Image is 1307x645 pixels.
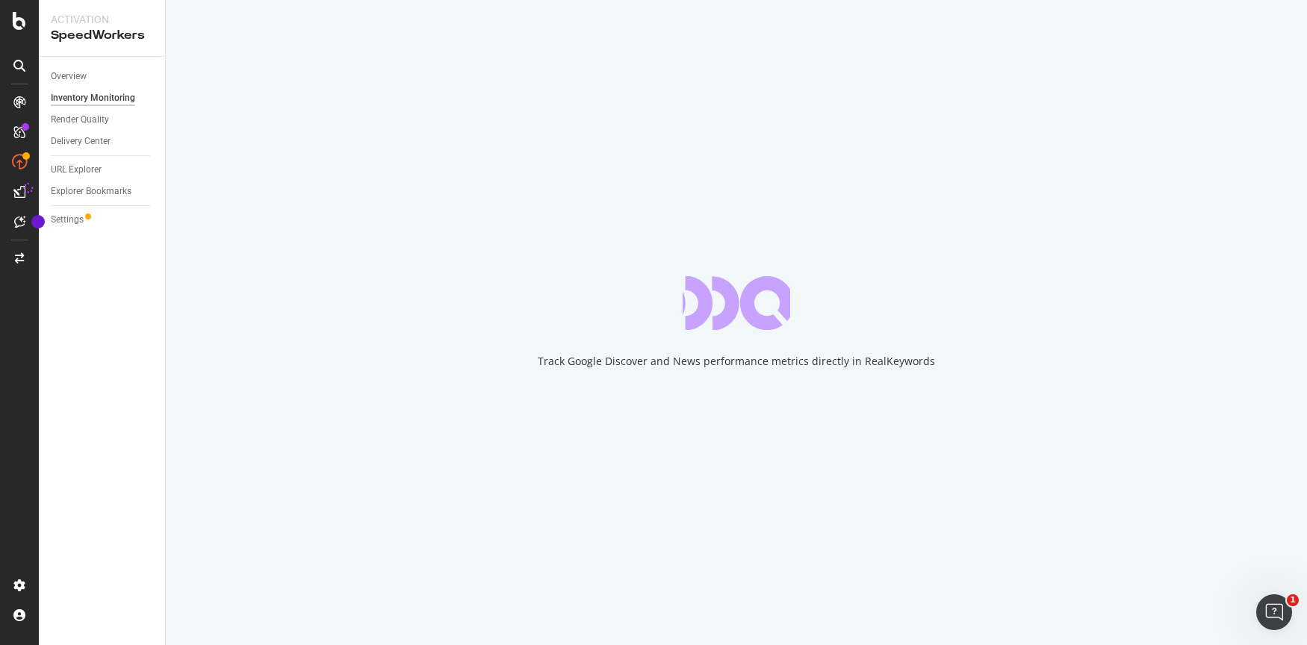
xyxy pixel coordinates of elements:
[51,184,155,199] a: Explorer Bookmarks
[683,276,790,330] div: animation
[51,90,135,106] div: Inventory Monitoring
[51,162,155,178] a: URL Explorer
[51,212,84,228] div: Settings
[51,184,131,199] div: Explorer Bookmarks
[51,27,153,44] div: SpeedWorkers
[51,134,111,149] div: Delivery Center
[51,12,153,27] div: Activation
[51,69,155,84] a: Overview
[51,112,155,128] a: Render Quality
[51,69,87,84] div: Overview
[51,90,155,106] a: Inventory Monitoring
[51,134,155,149] a: Delivery Center
[51,162,102,178] div: URL Explorer
[31,215,45,228] div: Tooltip anchor
[1287,594,1299,606] span: 1
[538,354,935,369] div: Track Google Discover and News performance metrics directly in RealKeywords
[51,112,109,128] div: Render Quality
[51,212,155,228] a: Settings
[1256,594,1292,630] iframe: Intercom live chat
